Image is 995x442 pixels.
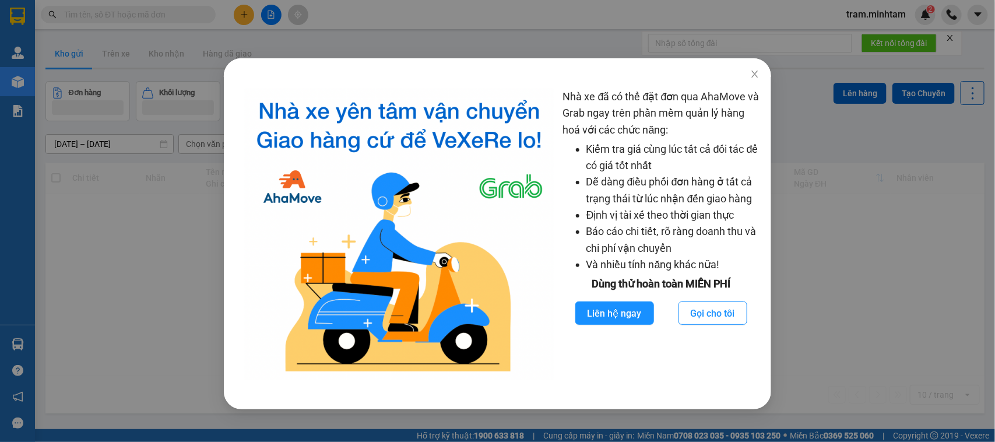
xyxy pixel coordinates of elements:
li: Và nhiều tính năng khác nữa! [586,257,760,273]
button: Liên hệ ngay [575,301,654,325]
div: Nhà xe đã có thể đặt đơn qua AhaMove và Grab ngay trên phần mềm quản lý hàng hoá với các chức năng: [563,89,760,380]
li: Định vị tài xế theo thời gian thực [586,207,760,223]
li: Báo cáo chi tiết, rõ ràng doanh thu và chi phí vận chuyển [586,223,760,257]
span: Gọi cho tôi [691,306,735,321]
button: Close [739,58,771,91]
span: Liên hệ ngay [588,306,642,321]
span: close [750,69,760,79]
img: logo [245,89,554,380]
li: Dễ dàng điều phối đơn hàng ở tất cả trạng thái từ lúc nhận đến giao hàng [586,174,760,207]
button: Gọi cho tôi [678,301,747,325]
div: Dùng thử hoàn toàn MIỄN PHÍ [563,276,760,292]
li: Kiểm tra giá cùng lúc tất cả đối tác để có giá tốt nhất [586,141,760,174]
